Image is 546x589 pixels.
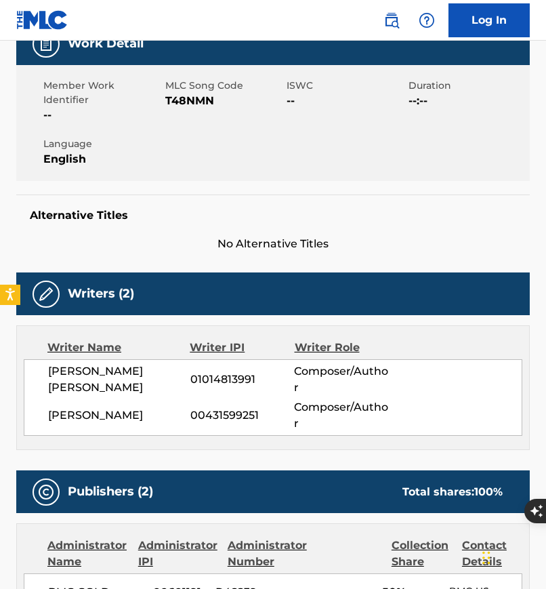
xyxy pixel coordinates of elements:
[48,363,190,396] span: [PERSON_NAME] [PERSON_NAME]
[228,537,307,570] div: Administrator Number
[43,137,162,151] span: Language
[16,236,530,252] span: No Alternative Titles
[295,340,390,356] div: Writer Role
[190,371,295,388] span: 01014813991
[294,399,389,432] span: Composer/Author
[138,537,217,570] div: Administrator IPI
[392,537,452,570] div: Collection Share
[68,36,144,52] h5: Work Detail
[68,484,153,500] h5: Publishers (2)
[165,79,284,93] span: MLC Song Code
[47,340,190,356] div: Writer Name
[383,12,400,28] img: search
[408,79,527,93] span: Duration
[419,12,435,28] img: help
[448,3,530,37] a: Log In
[413,7,440,34] div: Help
[38,286,54,302] img: Writers
[482,537,490,578] div: Drag
[16,10,68,30] img: MLC Logo
[43,107,162,123] span: --
[378,7,405,34] a: Public Search
[38,36,54,52] img: Work Detail
[43,79,162,107] span: Member Work Identifier
[478,524,546,589] iframe: Chat Widget
[165,93,284,109] span: T48NMN
[38,484,54,500] img: Publishers
[30,209,516,222] h5: Alternative Titles
[287,79,405,93] span: ISWC
[43,151,162,167] span: English
[47,537,128,570] div: Administrator Name
[462,537,522,570] div: Contact Details
[294,363,389,396] span: Composer/Author
[68,286,134,302] h5: Writers (2)
[190,407,295,424] span: 00431599251
[402,484,503,500] div: Total shares:
[287,93,405,109] span: --
[474,485,503,498] span: 100 %
[190,340,294,356] div: Writer IPI
[408,93,527,109] span: --:--
[48,407,190,424] span: [PERSON_NAME]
